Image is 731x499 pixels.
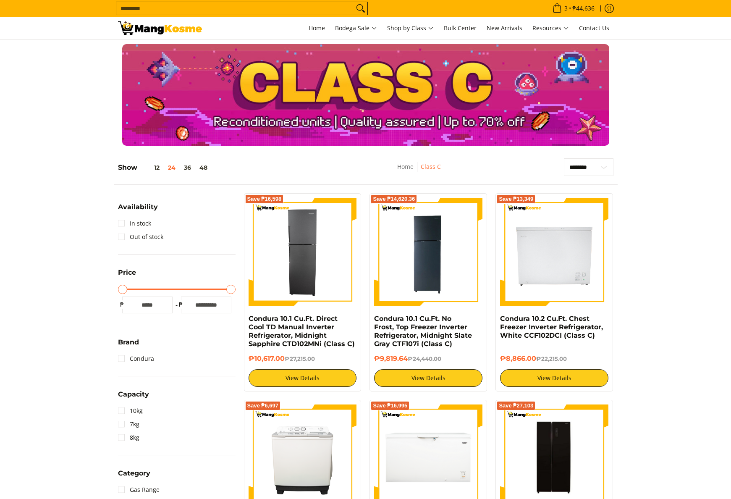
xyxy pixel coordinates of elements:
[164,164,180,171] button: 24
[118,300,126,309] span: ₱
[331,17,381,39] a: Bodega Sale
[180,164,195,171] button: 36
[571,5,596,11] span: ₱44,636
[247,197,282,202] span: Save ₱16,598
[500,315,603,339] a: Condura 10.2 Cu.Ft. Chest Freezer Inverter Refrigerator, White CCF102DCI (Class C)
[575,17,613,39] a: Contact Us
[373,403,407,408] span: Save ₱16,995
[285,355,315,362] del: ₱27,215.00
[118,483,160,496] a: Gas Range
[118,204,158,217] summary: Open
[118,269,136,276] span: Price
[408,355,441,362] del: ₱24,440.00
[118,21,202,35] img: Class C Home &amp; Business Appliances: Up to 70% Off l Mang Kosme
[500,198,608,306] img: Condura 10.2 Cu.Ft. Chest Freezer Inverter Refrigerator, White CCF102DCI (Class C)
[500,355,608,363] h6: ₱8,866.00
[550,4,597,13] span: •
[118,269,136,282] summary: Open
[118,431,139,444] a: 8kg
[118,204,158,210] span: Availability
[374,355,482,363] h6: ₱9,819.64
[249,198,357,306] img: Condura 10.1 Cu.Ft. Direct Cool TD Manual Inverter Refrigerator, Midnight Sapphire CTD102MNi (Cla...
[374,315,472,348] a: Condura 10.1 Cu.Ft. No Frost, Top Freezer Inverter Refrigerator, Midnight Slate Gray CTF107i (Cla...
[374,369,482,387] a: View Details
[346,162,493,181] nav: Breadcrumbs
[195,164,212,171] button: 48
[118,391,149,398] span: Capacity
[354,2,367,15] button: Search
[500,369,608,387] a: View Details
[536,355,567,362] del: ₱22,215.00
[247,403,279,408] span: Save ₱6,697
[118,470,150,477] span: Category
[499,197,533,202] span: Save ₱13,349
[373,197,415,202] span: Save ₱14,620.36
[249,355,357,363] h6: ₱10,617.00
[444,24,477,32] span: Bulk Center
[528,17,573,39] a: Resources
[249,369,357,387] a: View Details
[249,315,355,348] a: Condura 10.1 Cu.Ft. Direct Cool TD Manual Inverter Refrigerator, Midnight Sapphire CTD102MNi (Cla...
[579,24,609,32] span: Contact Us
[118,339,139,352] summary: Open
[118,230,163,244] a: Out of stock
[532,23,569,34] span: Resources
[118,339,139,346] span: Brand
[177,300,185,309] span: ₱
[499,403,533,408] span: Save ₱27,103
[383,17,438,39] a: Shop by Class
[440,17,481,39] a: Bulk Center
[118,217,151,230] a: In stock
[563,5,569,11] span: 3
[118,352,154,365] a: Condura
[482,17,527,39] a: New Arrivals
[304,17,329,39] a: Home
[118,163,212,172] h5: Show
[397,163,414,171] a: Home
[118,418,139,431] a: 7kg
[374,198,482,306] img: Condura 10.1 Cu.Ft. No Frost, Top Freezer Inverter Refrigerator, Midnight Slate Gray CTF107i (Cla...
[335,23,377,34] span: Bodega Sale
[487,24,522,32] span: New Arrivals
[210,17,613,39] nav: Main Menu
[421,163,441,171] a: Class C
[309,24,325,32] span: Home
[137,164,164,171] button: 12
[387,23,434,34] span: Shop by Class
[118,404,143,418] a: 10kg
[118,470,150,483] summary: Open
[118,391,149,404] summary: Open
